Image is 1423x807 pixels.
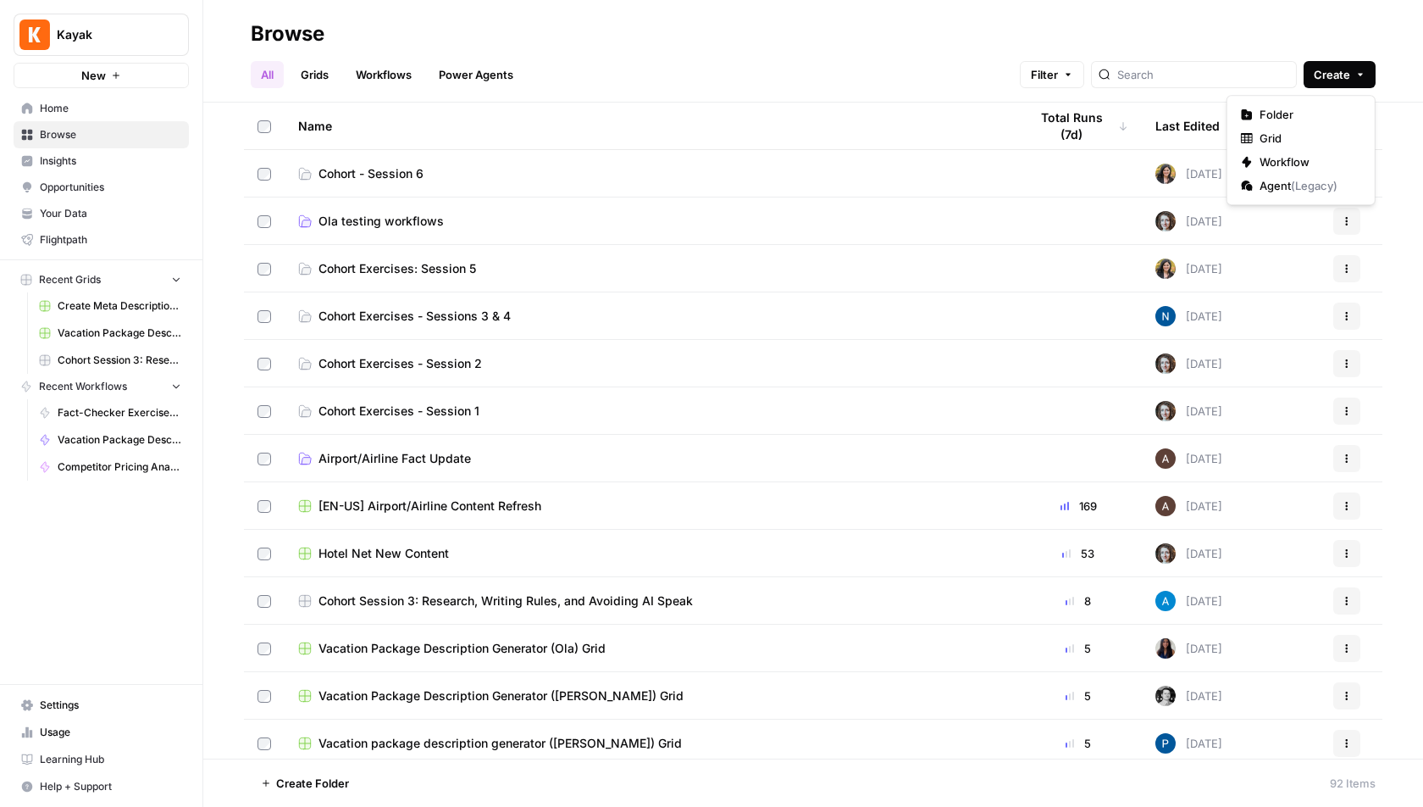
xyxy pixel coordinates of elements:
[1155,448,1222,469] div: [DATE]
[1155,259,1222,279] div: [DATE]
[1155,733,1222,754] div: [DATE]
[81,67,106,84] span: New
[318,165,424,182] span: Cohort - Session 6
[1314,66,1350,83] span: Create
[1155,448,1176,469] img: wtbmvrjo3qvncyiyitl6zoukl9gz
[318,308,511,325] span: Cohort Exercises - Sessions 3 & 4
[31,399,189,426] a: Fact-Checker Exercises ([PERSON_NAME])
[298,498,1001,515] a: [EN-US] Airport/Airline Content Refresh
[40,698,181,713] span: Settings
[1155,543,1222,564] div: [DATE]
[1028,735,1128,752] div: 5
[1020,61,1084,88] button: Filter
[1226,95,1376,205] div: Create
[251,61,284,88] a: All
[1028,687,1128,704] div: 5
[1155,164,1222,184] div: [DATE]
[1155,401,1176,421] img: rz7p8tmnmqi1pt4pno23fskyt2v8
[14,147,189,175] a: Insights
[14,14,189,56] button: Workspace: Kayak
[14,121,189,148] a: Browse
[1155,306,1222,326] div: [DATE]
[58,326,181,341] span: Vacation Package Description Generator ([PERSON_NAME]) Grid
[1155,686,1222,706] div: [DATE]
[31,426,189,454] a: Vacation Package Description Generator ([PERSON_NAME])
[1155,591,1176,611] img: o3cqybgnmipr355j8nz4zpq1mc6x
[298,640,1001,657] a: Vacation Package Description Generator (Ola) Grid
[1028,498,1128,515] div: 169
[1304,61,1376,88] button: Create
[318,735,682,752] span: Vacation package description generator ([PERSON_NAME]) Grid
[298,735,1001,752] a: Vacation package description generator ([PERSON_NAME]) Grid
[40,153,181,169] span: Insights
[1155,259,1176,279] img: re7xpd5lpd6r3te7ued3p9atxw8h
[318,687,684,704] span: Vacation Package Description Generator ([PERSON_NAME]) Grid
[1155,103,1220,149] div: Last Edited
[1291,179,1337,192] span: ( Legacy )
[1028,103,1128,149] div: Total Runs (7d)
[14,692,189,719] a: Settings
[40,752,181,767] span: Learning Hub
[14,174,189,201] a: Opportunities
[1031,66,1058,83] span: Filter
[40,779,181,794] span: Help + Support
[31,347,189,374] a: Cohort Session 3: Research, Writing Rules, and Avoiding AI Speak
[1155,733,1176,754] img: pl7e58t6qlk7gfgh2zr3oyga3gis
[298,593,1001,609] a: Cohort Session 3: Research, Writing Rules, and Avoiding AI Speak
[58,353,181,368] span: Cohort Session 3: Research, Writing Rules, and Avoiding AI Speak
[14,374,189,399] button: Recent Workflows
[318,545,449,562] span: Hotel Net New Content
[14,226,189,253] a: Flightpath
[346,61,422,88] a: Workflows
[1155,211,1176,231] img: rz7p8tmnmqi1pt4pno23fskyt2v8
[1155,686,1176,706] img: 4vx69xode0b6rvenq8fzgxnr47hp
[318,355,482,372] span: Cohort Exercises - Session 2
[1155,164,1176,184] img: re7xpd5lpd6r3te7ued3p9atxw8h
[1155,353,1176,374] img: rz7p8tmnmqi1pt4pno23fskyt2v8
[40,180,181,195] span: Opportunities
[31,320,189,347] a: Vacation Package Description Generator ([PERSON_NAME]) Grid
[318,213,444,230] span: Ola testing workflows
[1155,591,1222,611] div: [DATE]
[1155,638,1176,659] img: rox323kbkgutb4wcij4krxobkpon
[39,272,101,287] span: Recent Grids
[58,432,181,448] span: Vacation Package Description Generator ([PERSON_NAME])
[318,403,479,420] span: Cohort Exercises - Session 1
[318,593,693,609] span: Cohort Session 3: Research, Writing Rules, and Avoiding AI Speak
[251,20,324,47] div: Browse
[1260,130,1354,147] span: Grid
[14,719,189,746] a: Usage
[58,405,181,420] span: Fact-Checker Exercises ([PERSON_NAME])
[298,308,1001,325] a: Cohort Exercises - Sessions 3 & 4
[291,61,339,88] a: Grids
[298,260,1001,277] a: Cohort Exercises: Session 5
[1155,306,1176,326] img: n7pe0zs00y391qjouxmgrq5783et
[58,298,181,314] span: Create Meta Description ([PERSON_NAME]) Grid
[39,379,127,394] span: Recent Workflows
[298,403,1001,420] a: Cohort Exercises - Session 1
[40,206,181,221] span: Your Data
[276,775,349,792] span: Create Folder
[298,213,1001,230] a: Ola testing workflows
[14,267,189,292] button: Recent Grids
[318,640,606,657] span: Vacation Package Description Generator (Ola) Grid
[1260,153,1354,170] span: Workflow
[298,450,1001,467] a: Airport/Airline Fact Update
[298,103,1001,149] div: Name
[298,355,1001,372] a: Cohort Exercises - Session 2
[40,232,181,248] span: Flightpath
[14,63,189,88] button: New
[1028,593,1128,609] div: 8
[1260,177,1354,194] span: Agent
[1155,638,1222,659] div: [DATE]
[58,459,181,475] span: Competitor Pricing Analysis ([PERSON_NAME])
[429,61,523,88] a: Power Agents
[1330,775,1376,792] div: 92 Items
[1028,545,1128,562] div: 53
[14,746,189,773] a: Learning Hub
[1155,211,1222,231] div: [DATE]
[1155,353,1222,374] div: [DATE]
[1028,640,1128,657] div: 5
[57,26,159,43] span: Kayak
[40,127,181,142] span: Browse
